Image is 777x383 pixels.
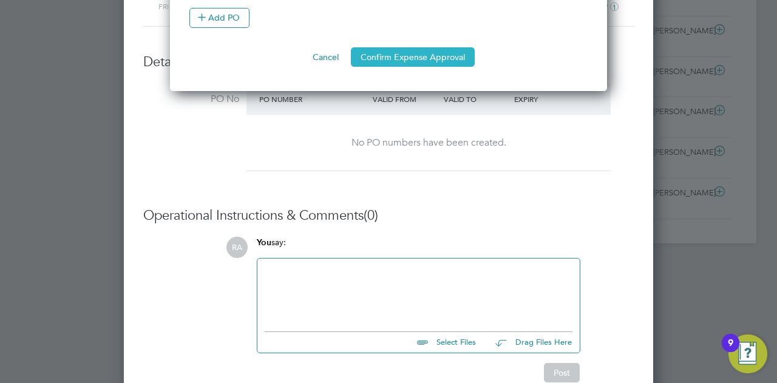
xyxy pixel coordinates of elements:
[351,47,475,67] button: Confirm Expense Approval
[610,2,619,11] i: 1
[256,88,370,110] div: PO Number
[158,1,169,11] span: Fri
[441,88,512,110] div: Valid To
[486,330,572,356] button: Drag Files Here
[303,47,348,67] button: Cancel
[257,237,271,248] span: You
[189,8,249,27] button: Add PO
[511,88,582,110] div: Expiry
[226,237,248,258] span: RA
[257,237,580,258] div: say:
[728,334,767,373] button: Open Resource Center, 9 new notifications
[728,343,733,359] div: 9
[259,137,599,149] div: No PO numbers have been created.
[143,53,634,71] h3: Details
[143,207,634,225] h3: Operational Instructions & Comments
[143,93,239,106] label: PO No
[364,207,378,223] span: (0)
[370,88,441,110] div: Valid From
[544,363,580,382] button: Post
